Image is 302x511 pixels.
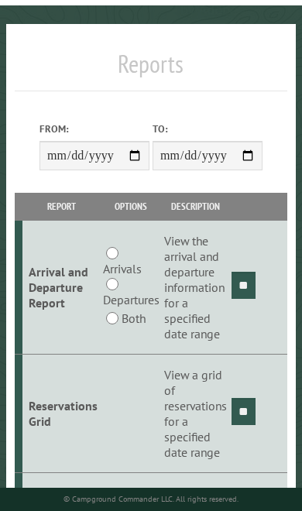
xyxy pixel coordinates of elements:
[63,494,239,504] small: © Campground Commander LLC. All rights reserved.
[22,355,100,473] td: Reservations Grid
[153,122,263,136] label: To:
[162,355,229,473] td: View a grid of reservations for a specified date range
[122,309,146,328] label: Both
[100,193,161,220] th: Options
[162,193,229,220] th: Description
[15,49,287,91] h1: Reports
[103,259,142,278] label: Arrivals
[22,193,100,220] th: Report
[39,122,149,136] label: From:
[103,290,160,309] label: Departures
[162,221,229,355] td: View the arrival and departure information for a specified date range
[22,221,100,355] td: Arrival and Departure Report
